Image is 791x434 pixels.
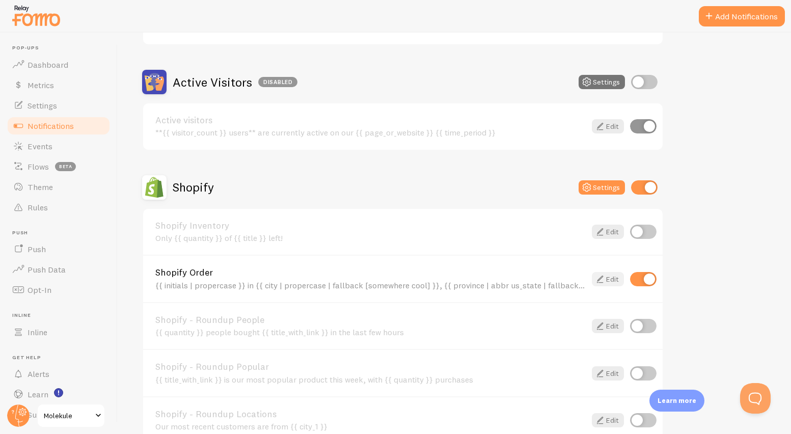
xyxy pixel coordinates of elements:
div: {{ title_with_link }} is our most popular product this week, with {{ quantity }} purchases [155,375,586,384]
span: Theme [28,182,53,192]
h2: Shopify [173,179,214,195]
div: Disabled [258,77,297,87]
span: Push Data [28,264,66,275]
span: Events [28,141,52,151]
a: Dashboard [6,55,111,75]
span: Alerts [28,369,49,379]
button: Settings [579,75,625,89]
p: Learn more [658,396,696,405]
a: Shopify - Roundup Popular [155,362,586,371]
a: Settings [6,95,111,116]
a: Edit [592,319,624,333]
a: Opt-In [6,280,111,300]
span: Learn [28,389,48,399]
a: Shopify - Roundup Locations [155,410,586,419]
img: Shopify [142,175,167,200]
span: Get Help [12,355,111,361]
div: {{ quantity }} people bought {{ title_with_link }} in the last few hours [155,328,586,337]
button: Settings [579,180,625,195]
img: fomo-relay-logo-orange.svg [11,3,62,29]
span: Pop-ups [12,45,111,51]
span: Push [12,230,111,236]
img: Active Visitors [142,70,167,94]
iframe: Help Scout Beacon - Open [740,383,771,414]
span: beta [55,162,76,171]
a: Edit [592,272,624,286]
div: **{{ visitor_count }} users** are currently active on our {{ page_or_website }} {{ time_period }} [155,128,586,137]
div: {{ initials | propercase }} in {{ city | propercase | fallback [somewhere cool] }}, {{ province |... [155,281,586,290]
a: Active visitors [155,116,586,125]
a: Shopify Order [155,268,586,277]
a: Learn [6,384,111,404]
span: Rules [28,202,48,212]
span: Settings [28,100,57,111]
span: Inline [28,327,47,337]
a: Edit [592,225,624,239]
a: Theme [6,177,111,197]
a: Push [6,239,111,259]
span: Flows [28,161,49,172]
a: Shopify Inventory [155,221,586,230]
span: Dashboard [28,60,68,70]
span: Opt-In [28,285,51,295]
div: Only {{ quantity }} of {{ title }} left! [155,233,586,242]
a: Push Data [6,259,111,280]
span: Metrics [28,80,54,90]
a: Edit [592,366,624,381]
span: Notifications [28,121,74,131]
a: Rules [6,197,111,218]
a: Metrics [6,75,111,95]
a: Flows beta [6,156,111,177]
span: Inline [12,312,111,319]
a: Alerts [6,364,111,384]
div: Our most recent customers are from {{ city_1 }} [155,422,586,431]
a: Shopify - Roundup People [155,315,586,324]
a: Edit [592,119,624,133]
svg: <p>Watch New Feature Tutorials!</p> [54,388,63,397]
a: Edit [592,413,624,427]
h2: Active Visitors [173,74,297,90]
a: Molekule [37,403,105,428]
a: Events [6,136,111,156]
span: Molekule [44,410,92,422]
a: Inline [6,322,111,342]
div: Learn more [649,390,704,412]
span: Push [28,244,46,254]
a: Notifications [6,116,111,136]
